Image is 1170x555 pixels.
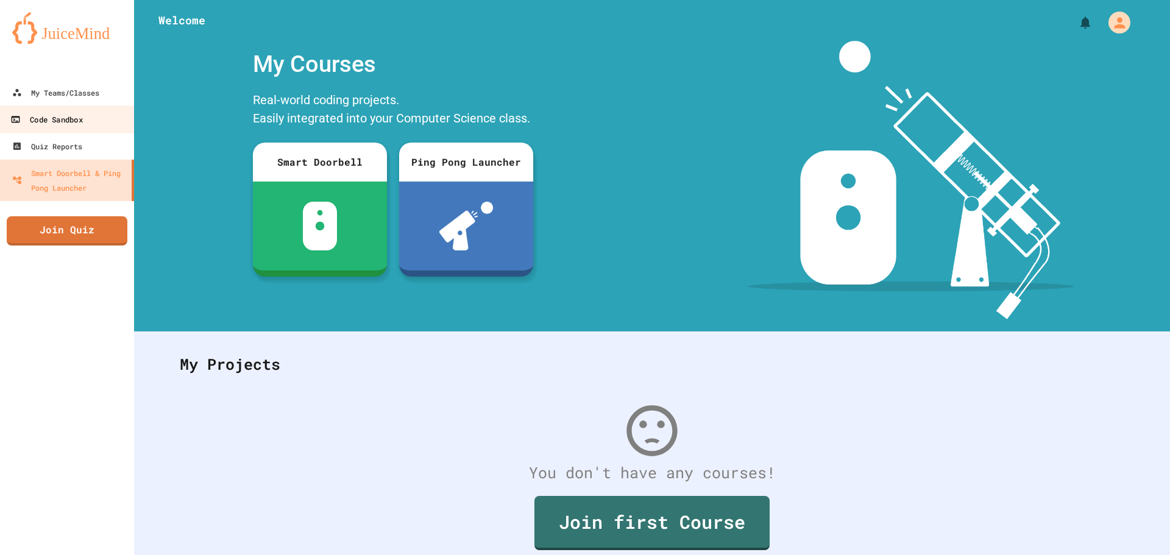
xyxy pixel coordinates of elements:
img: sdb-white.svg [303,202,338,250]
div: Real-world coding projects. Easily integrated into your Computer Science class. [247,88,539,133]
div: You don't have any courses! [168,461,1136,484]
div: Ping Pong Launcher [399,143,533,182]
a: Join Quiz [7,216,127,246]
img: ppl-with-ball.png [439,202,494,250]
div: My Projects [168,341,1136,388]
div: My Teams/Classes [12,85,99,100]
div: Smart Doorbell & Ping Pong Launcher [12,166,127,195]
div: Quiz Reports [12,139,82,154]
div: My Notifications [1055,12,1096,33]
div: Smart Doorbell [253,143,387,182]
div: Code Sandbox [10,112,82,127]
img: banner-image-my-projects.png [748,41,1074,319]
a: Join first Course [534,496,770,550]
img: logo-orange.svg [12,12,122,44]
div: My Account [1096,9,1133,37]
div: My Courses [247,41,539,88]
